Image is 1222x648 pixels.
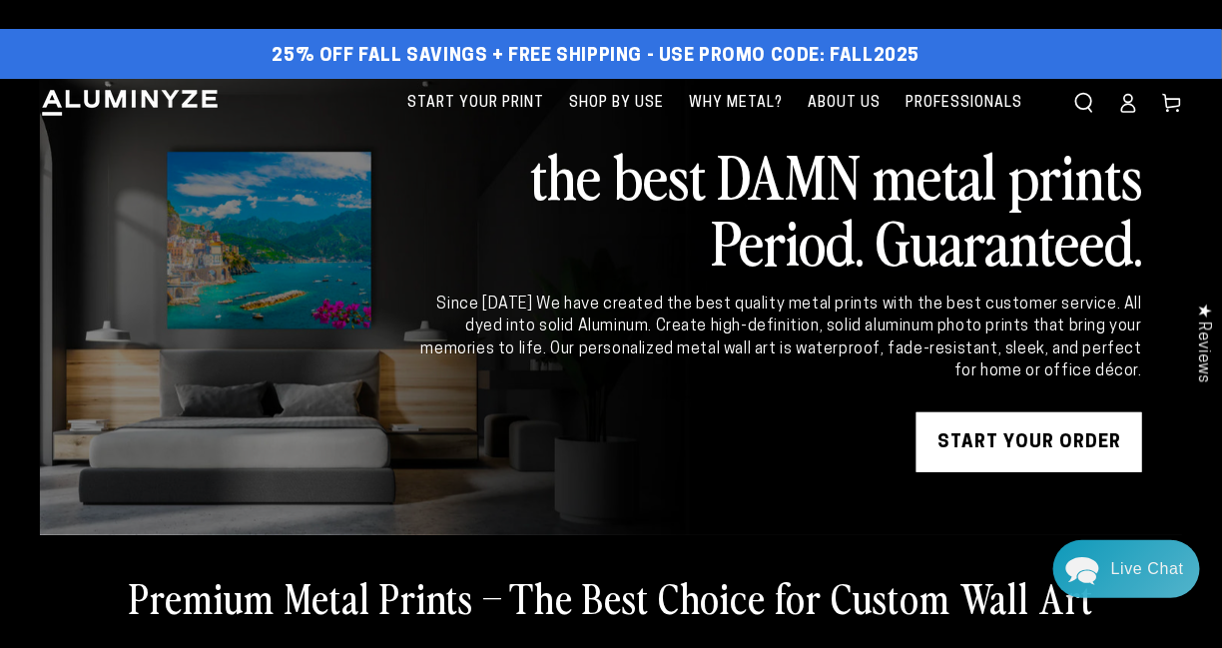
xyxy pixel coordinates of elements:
[407,91,544,116] span: Start Your Print
[1111,540,1184,598] div: Contact Us Directly
[559,79,674,128] a: Shop By Use
[916,412,1142,472] a: START YOUR Order
[798,79,891,128] a: About Us
[417,294,1142,383] div: Since [DATE] We have created the best quality metal prints with the best customer service. All dy...
[1062,81,1106,125] summary: Search our site
[397,79,554,128] a: Start Your Print
[273,46,920,68] span: 25% off FALL Savings + Free Shipping - Use Promo Code: FALL2025
[40,88,220,118] img: Aluminyze
[896,79,1032,128] a: Professionals
[808,91,881,116] span: About Us
[679,79,793,128] a: Why Metal?
[569,91,664,116] span: Shop By Use
[1184,288,1222,398] div: Click to open Judge.me floating reviews tab
[1053,540,1200,598] div: Chat widget toggle
[417,142,1142,274] h2: the best DAMN metal prints Period. Guaranteed.
[689,91,783,116] span: Why Metal?
[906,91,1022,116] span: Professionals
[129,571,1093,623] h2: Premium Metal Prints – The Best Choice for Custom Wall Art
